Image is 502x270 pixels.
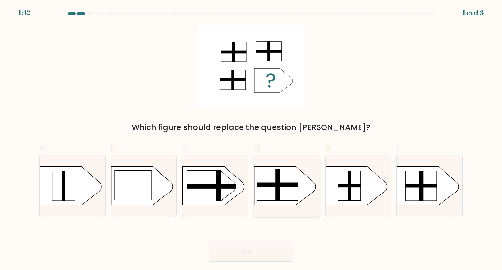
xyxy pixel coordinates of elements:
span: c. [182,142,189,154]
div: Which figure should replace the question [PERSON_NAME]? [43,122,459,133]
span: b. [111,142,119,154]
span: a. [39,142,47,154]
span: e. [325,142,332,154]
div: 1:42 [18,8,30,18]
div: Level 3 [463,8,484,18]
span: f. [396,142,401,154]
button: Next [209,241,293,262]
span: d. [254,142,261,154]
